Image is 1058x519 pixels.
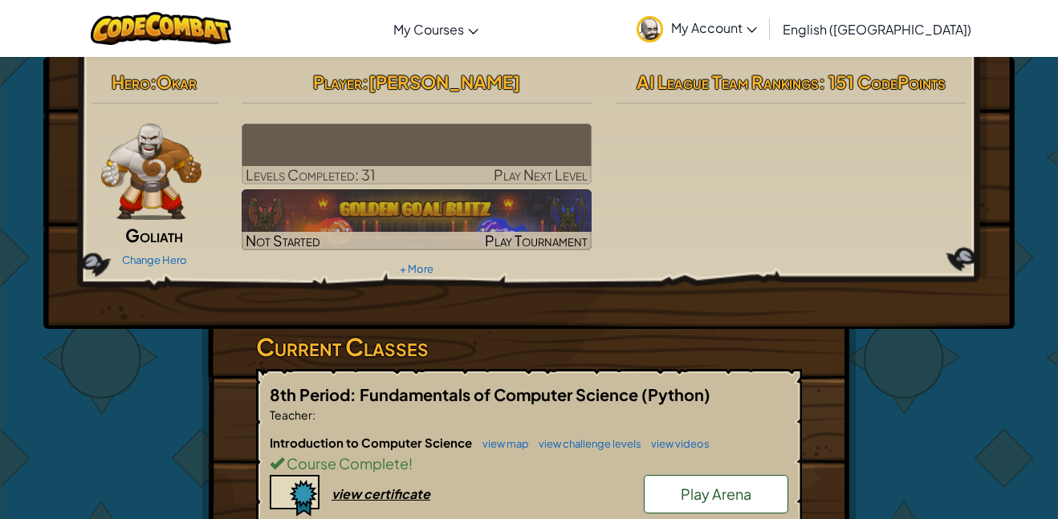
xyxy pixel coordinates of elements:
[629,3,765,54] a: My Account
[643,437,710,450] a: view videos
[312,407,315,422] span: :
[122,253,187,266] a: Change Hero
[112,71,150,93] span: Hero
[531,437,641,450] a: view challenge levels
[91,12,231,45] img: CodeCombat logo
[409,454,413,472] span: !
[270,485,430,502] a: view certificate
[242,189,592,250] a: Not StartedPlay Tournament
[385,7,486,51] a: My Courses
[256,329,802,365] h3: Current Classes
[246,165,376,184] span: Levels Completed: 31
[242,189,592,250] img: Golden Goal
[313,71,362,93] span: Player
[775,7,979,51] a: English ([GEOGRAPHIC_DATA])
[637,71,819,93] span: AI League Team Rankings
[641,384,710,404] span: (Python)
[368,71,520,93] span: [PERSON_NAME]
[783,21,971,38] span: English ([GEOGRAPHIC_DATA])
[485,231,588,249] span: Play Tournament
[393,21,464,38] span: My Courses
[494,165,588,184] span: Play Next Level
[270,407,312,422] span: Teacher
[284,454,409,472] span: Course Complete
[270,435,474,450] span: Introduction to Computer Science
[157,71,197,93] span: Okar
[671,19,757,36] span: My Account
[101,124,201,220] img: goliath-pose.png
[246,231,320,249] span: Not Started
[270,384,641,404] span: 8th Period: Fundamentals of Computer Science
[270,475,319,517] img: certificate-icon.png
[400,262,433,275] a: + More
[681,485,751,503] span: Play Arena
[242,124,592,184] a: Play Next Level
[332,485,430,502] div: view certificate
[474,437,529,450] a: view map
[125,224,183,246] span: Goliath
[150,71,157,93] span: :
[637,16,663,43] img: avatar
[819,71,946,93] span: : 151 CodePoints
[362,71,368,93] span: :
